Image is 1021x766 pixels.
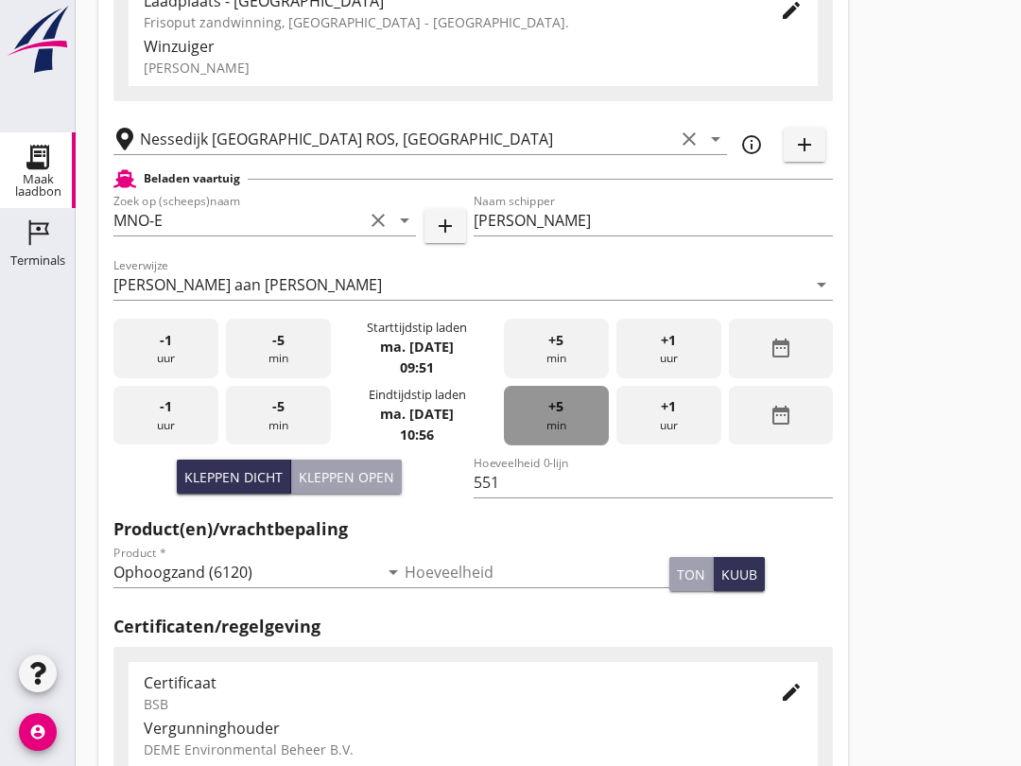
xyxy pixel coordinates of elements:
[4,5,72,75] img: logo-small.a267ee39.svg
[144,58,803,78] div: [PERSON_NAME]
[144,35,803,58] div: Winzuiger
[272,396,285,417] span: -5
[770,404,792,427] i: date_range
[669,557,714,591] button: ton
[405,557,669,587] input: Hoeveelheid
[661,396,676,417] span: +1
[144,12,750,32] div: Frisoput zandwinning, [GEOGRAPHIC_DATA] - [GEOGRAPHIC_DATA].
[780,681,803,704] i: edit
[113,276,382,293] div: [PERSON_NAME] aan [PERSON_NAME]
[10,254,65,267] div: Terminals
[740,133,763,156] i: info_outline
[113,516,833,542] h2: Product(en)/vrachtbepaling
[616,319,721,378] div: uur
[160,396,172,417] span: -1
[113,319,218,378] div: uur
[474,467,834,497] input: Hoeveelheid 0-lijn
[144,740,803,759] div: DEME Environmental Beheer B.V.
[160,330,172,351] span: -1
[548,396,563,417] span: +5
[714,557,765,591] button: kuub
[367,209,389,232] i: clear
[177,460,291,494] button: Kleppen dicht
[226,319,331,378] div: min
[113,557,378,587] input: Product *
[400,426,434,444] strong: 10:56
[677,565,705,584] div: ton
[400,358,434,376] strong: 09:51
[380,405,454,423] strong: ma. [DATE]
[704,128,727,150] i: arrow_drop_down
[226,386,331,445] div: min
[291,460,402,494] button: Kleppen open
[474,205,834,235] input: Naam schipper
[504,386,609,445] div: min
[299,467,394,487] div: Kleppen open
[19,713,57,751] i: account_circle
[369,386,466,404] div: Eindtijdstip laden
[393,209,416,232] i: arrow_drop_down
[367,319,467,337] div: Starttijdstip laden
[113,614,833,639] h2: Certificaten/regelgeving
[184,467,283,487] div: Kleppen dicht
[144,671,750,694] div: Certificaat
[721,565,757,584] div: kuub
[434,215,457,237] i: add
[272,330,285,351] span: -5
[144,717,803,740] div: Vergunninghouder
[113,386,218,445] div: uur
[144,170,240,187] h2: Beladen vaartuig
[616,386,721,445] div: uur
[793,133,816,156] i: add
[144,694,750,714] div: BSB
[380,338,454,356] strong: ma. [DATE]
[504,319,609,378] div: min
[548,330,563,351] span: +5
[382,561,405,583] i: arrow_drop_down
[678,128,701,150] i: clear
[140,124,674,154] input: Losplaats
[661,330,676,351] span: +1
[770,337,792,359] i: date_range
[810,273,833,296] i: arrow_drop_down
[113,205,363,235] input: Zoek op (scheeps)naam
